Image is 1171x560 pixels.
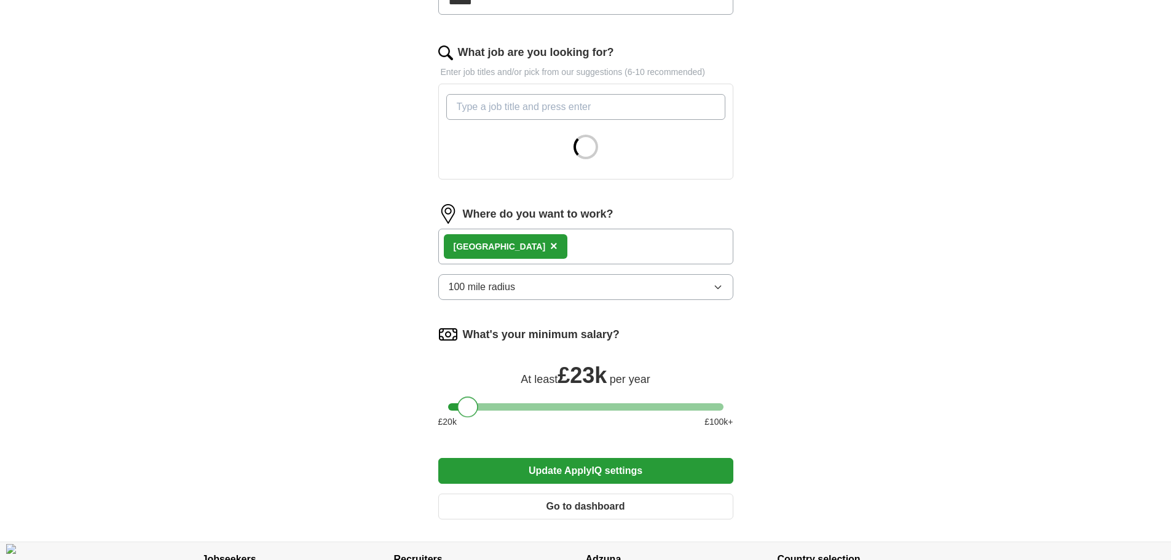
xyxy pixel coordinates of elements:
p: Enter job titles and/or pick from our suggestions (6-10 recommended) [438,66,733,79]
label: What's your minimum salary? [463,326,620,343]
button: 100 mile radius [438,274,733,300]
label: What job are you looking for? [458,44,614,61]
label: Where do you want to work? [463,206,613,223]
span: per year [610,373,650,385]
img: salary.png [438,325,458,344]
img: search.png [438,45,453,60]
button: Go to dashboard [438,494,733,519]
span: 100 mile radius [449,280,516,294]
button: × [550,237,558,256]
input: Type a job title and press enter [446,94,725,120]
button: Update ApplyIQ settings [438,458,733,484]
span: £ 20 k [438,416,457,428]
div: Cookie consent button [6,544,16,554]
span: £ 23k [558,363,607,388]
span: × [550,239,558,253]
span: £ 100 k+ [704,416,733,428]
img: location.png [438,204,458,224]
span: At least [521,373,558,385]
img: Cookie%20settings [6,544,16,554]
div: [GEOGRAPHIC_DATA] [454,240,546,253]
